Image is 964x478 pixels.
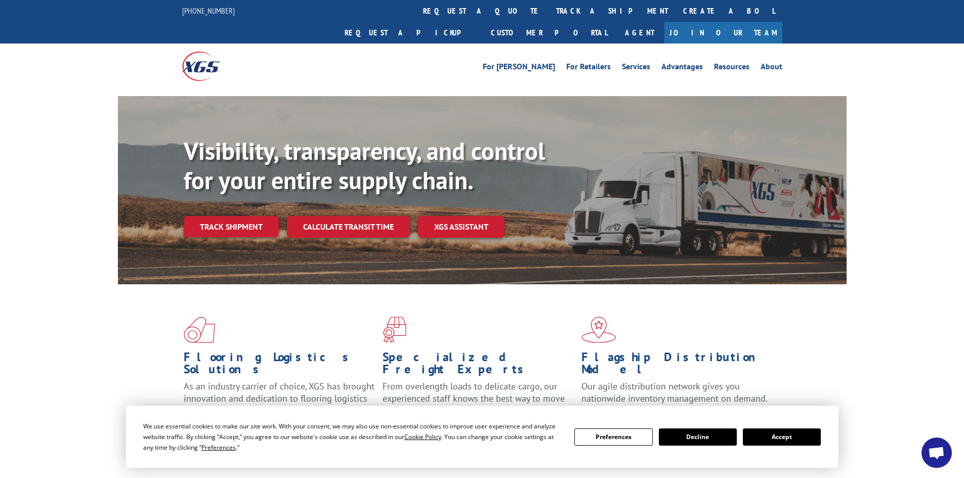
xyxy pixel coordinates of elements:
[184,135,545,196] b: Visibility, transparency, and control for your entire supply chain.
[921,438,952,468] div: Open chat
[483,22,615,44] a: Customer Portal
[622,63,650,74] a: Services
[337,22,483,44] a: Request a pickup
[574,428,652,446] button: Preferences
[566,63,611,74] a: For Retailers
[143,421,562,453] div: We use essential cookies to make our site work. With your consent, we may also use non-essential ...
[182,6,235,16] a: [PHONE_NUMBER]
[184,317,215,343] img: xgs-icon-total-supply-chain-intelligence-red
[761,63,782,74] a: About
[581,317,616,343] img: xgs-icon-flagship-distribution-model-red
[184,351,375,380] h1: Flooring Logistics Solutions
[184,216,279,237] a: Track shipment
[714,63,749,74] a: Resources
[581,351,773,380] h1: Flagship Distribution Model
[661,63,703,74] a: Advantages
[383,317,406,343] img: xgs-icon-focused-on-flooring-red
[404,432,441,441] span: Cookie Policy
[201,443,236,452] span: Preferences
[615,22,664,44] a: Agent
[659,428,737,446] button: Decline
[743,428,821,446] button: Accept
[126,406,839,468] div: Cookie Consent Prompt
[383,380,574,425] p: From overlength loads to delicate cargo, our experienced staff knows the best way to move your fr...
[418,216,505,238] a: XGS ASSISTANT
[184,380,374,416] span: As an industry carrier of choice, XGS has brought innovation and dedication to flooring logistics...
[664,22,782,44] a: Join Our Team
[483,63,555,74] a: For [PERSON_NAME]
[581,380,768,404] span: Our agile distribution network gives you nationwide inventory management on demand.
[287,216,410,238] a: Calculate transit time
[383,351,574,380] h1: Specialized Freight Experts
